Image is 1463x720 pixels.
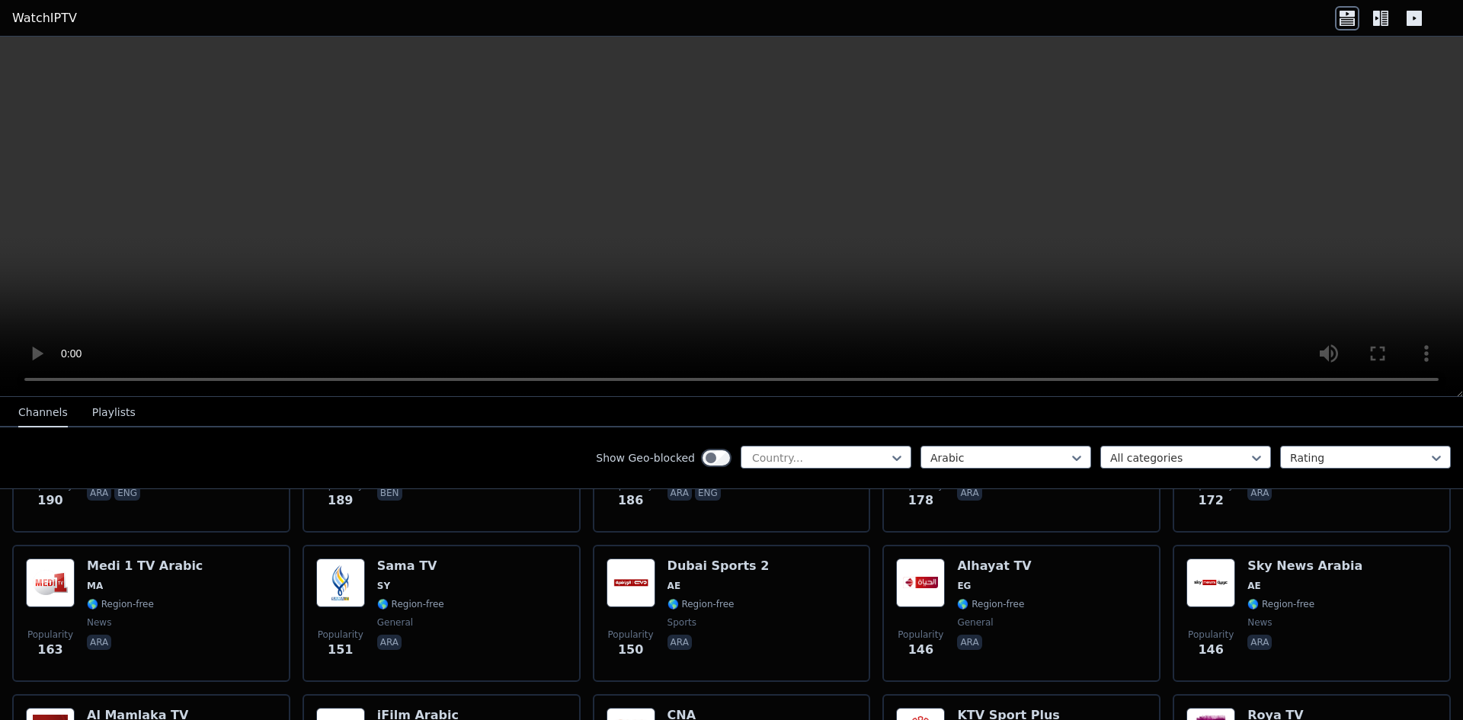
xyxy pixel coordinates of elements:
[37,641,62,659] span: 163
[377,598,444,610] span: 🌎 Region-free
[667,598,735,610] span: 🌎 Region-free
[667,616,696,629] span: sports
[607,558,655,607] img: Dubai Sports 2
[1198,641,1223,659] span: 146
[1247,485,1272,501] p: ara
[667,558,770,574] h6: Dubai Sports 2
[1186,558,1235,607] img: Sky News Arabia
[37,491,62,510] span: 190
[957,558,1031,574] h6: Alhayat TV
[377,485,402,501] p: ben
[27,629,73,641] span: Popularity
[1247,635,1272,650] p: ara
[26,558,75,607] img: Medi 1 TV Arabic
[1198,491,1223,510] span: 172
[377,580,390,592] span: SY
[667,635,692,650] p: ara
[87,485,111,501] p: ara
[957,580,971,592] span: EG
[896,558,945,607] img: Alhayat TV
[377,616,413,629] span: general
[92,398,136,427] button: Playlists
[377,635,402,650] p: ara
[87,635,111,650] p: ara
[1247,598,1314,610] span: 🌎 Region-free
[618,491,643,510] span: 186
[667,485,692,501] p: ara
[87,616,111,629] span: news
[1247,616,1272,629] span: news
[957,635,981,650] p: ara
[1247,580,1260,592] span: AE
[1188,629,1234,641] span: Popularity
[87,580,103,592] span: MA
[114,485,140,501] p: eng
[618,641,643,659] span: 150
[908,641,933,659] span: 146
[18,398,68,427] button: Channels
[596,450,695,466] label: Show Geo-blocked
[957,598,1024,610] span: 🌎 Region-free
[898,629,943,641] span: Popularity
[318,629,363,641] span: Popularity
[908,491,933,510] span: 178
[667,580,680,592] span: AE
[957,616,993,629] span: general
[957,485,981,501] p: ara
[695,485,721,501] p: eng
[87,558,203,574] h6: Medi 1 TV Arabic
[608,629,654,641] span: Popularity
[328,491,353,510] span: 189
[377,558,444,574] h6: Sama TV
[316,558,365,607] img: Sama TV
[328,641,353,659] span: 151
[12,9,77,27] a: WatchIPTV
[87,598,154,610] span: 🌎 Region-free
[1247,558,1362,574] h6: Sky News Arabia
